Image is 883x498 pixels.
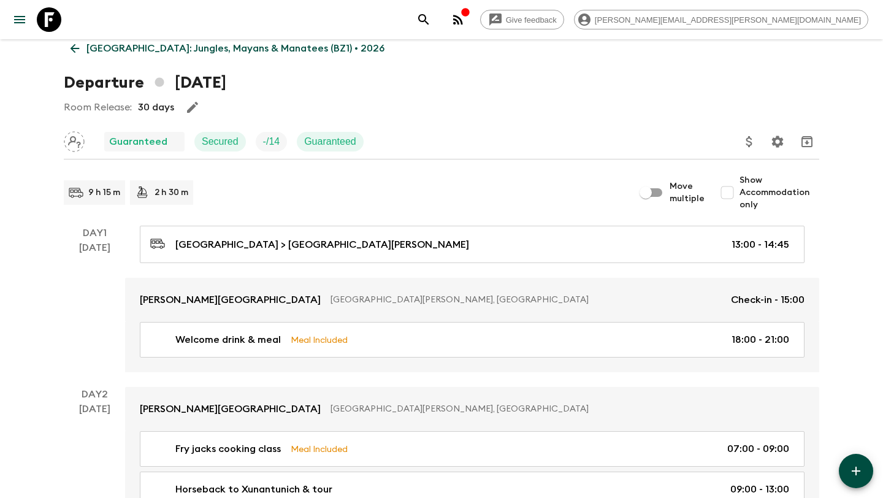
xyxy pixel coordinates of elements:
p: Horseback to Xunantunich & tour [175,482,332,497]
p: 09:00 - 13:00 [730,482,789,497]
a: [PERSON_NAME][GEOGRAPHIC_DATA][GEOGRAPHIC_DATA][PERSON_NAME], [GEOGRAPHIC_DATA]Check-in - 15:00 [125,278,819,322]
span: Assign pack leader [64,135,85,145]
a: [PERSON_NAME][GEOGRAPHIC_DATA][GEOGRAPHIC_DATA][PERSON_NAME], [GEOGRAPHIC_DATA] [125,387,819,431]
button: Update Price, Early Bird Discount and Costs [737,129,762,154]
button: Archive (Completed, Cancelled or Unsynced Departures only) [795,129,819,154]
p: Guaranteed [304,134,356,149]
p: 30 days [138,100,174,115]
span: Move multiple [670,180,705,205]
p: 07:00 - 09:00 [727,442,789,456]
p: [GEOGRAPHIC_DATA]: Jungles, Mayans & Manatees (BZ1) • 2026 [86,41,384,56]
p: Secured [202,134,239,149]
span: Show Accommodation only [740,174,819,211]
a: Welcome drink & mealMeal Included18:00 - 21:00 [140,322,805,358]
p: Guaranteed [109,134,167,149]
p: [PERSON_NAME][GEOGRAPHIC_DATA] [140,293,321,307]
p: Meal Included [291,333,348,347]
button: Settings [765,129,790,154]
p: [GEOGRAPHIC_DATA][PERSON_NAME], [GEOGRAPHIC_DATA] [331,294,721,306]
p: Fry jacks cooking class [175,442,281,456]
p: Meal Included [291,442,348,456]
a: [GEOGRAPHIC_DATA]: Jungles, Mayans & Manatees (BZ1) • 2026 [64,36,391,61]
div: [DATE] [79,240,110,372]
div: Trip Fill [256,132,288,151]
p: [PERSON_NAME][GEOGRAPHIC_DATA] [140,402,321,416]
p: 13:00 - 14:45 [732,237,789,252]
p: 18:00 - 21:00 [732,332,789,347]
span: [PERSON_NAME][EMAIL_ADDRESS][PERSON_NAME][DOMAIN_NAME] [588,15,868,25]
p: [GEOGRAPHIC_DATA] > [GEOGRAPHIC_DATA][PERSON_NAME] [175,237,469,252]
a: Give feedback [480,10,564,29]
p: - / 14 [263,134,280,149]
a: [GEOGRAPHIC_DATA] > [GEOGRAPHIC_DATA][PERSON_NAME]13:00 - 14:45 [140,226,805,263]
p: 9 h 15 m [88,186,120,199]
button: search adventures [411,7,436,32]
div: [PERSON_NAME][EMAIL_ADDRESS][PERSON_NAME][DOMAIN_NAME] [574,10,868,29]
button: menu [7,7,32,32]
h1: Departure [DATE] [64,71,226,95]
a: Fry jacks cooking classMeal Included07:00 - 09:00 [140,431,805,467]
p: Day 2 [64,387,125,402]
div: Secured [194,132,246,151]
p: Check-in - 15:00 [731,293,805,307]
p: 2 h 30 m [155,186,188,199]
span: Give feedback [499,15,564,25]
p: [GEOGRAPHIC_DATA][PERSON_NAME], [GEOGRAPHIC_DATA] [331,403,795,415]
p: Welcome drink & meal [175,332,281,347]
p: Room Release: [64,100,132,115]
p: Day 1 [64,226,125,240]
